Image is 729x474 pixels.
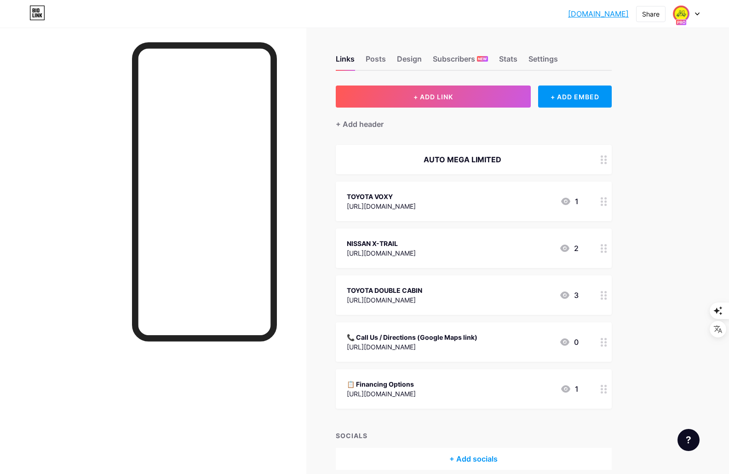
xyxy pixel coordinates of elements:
[560,196,579,207] div: 1
[559,290,579,301] div: 3
[347,379,416,389] div: 📋 Financing Options
[559,243,579,254] div: 2
[336,119,384,130] div: + Add header
[538,86,611,108] div: + ADD EMBED
[347,286,422,295] div: TOYOTA DOUBLE CABIN
[347,332,477,342] div: 📞 Call Us / Directions (Google Maps link)
[560,383,579,394] div: 1
[499,53,517,70] div: Stats
[433,53,488,70] div: Subscribers
[347,239,416,248] div: NISSAN X-TRAIL
[568,8,629,19] a: [DOMAIN_NAME]
[478,56,487,62] span: NEW
[336,86,531,108] button: + ADD LINK
[642,9,660,19] div: Share
[559,337,579,348] div: 0
[347,192,416,201] div: TOYOTA VOXY
[347,201,416,211] div: [URL][DOMAIN_NAME]
[672,5,690,23] img: automegalimited
[347,389,416,399] div: [URL][DOMAIN_NAME]
[336,431,612,440] div: SOCIALS
[397,53,422,70] div: Design
[336,448,612,470] div: + Add socials
[347,154,579,165] div: AUTO MEGA LIMITED
[347,342,477,352] div: [URL][DOMAIN_NAME]
[347,295,422,305] div: [URL][DOMAIN_NAME]
[366,53,386,70] div: Posts
[413,93,453,101] span: + ADD LINK
[528,53,558,70] div: Settings
[336,53,355,70] div: Links
[347,248,416,258] div: [URL][DOMAIN_NAME]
